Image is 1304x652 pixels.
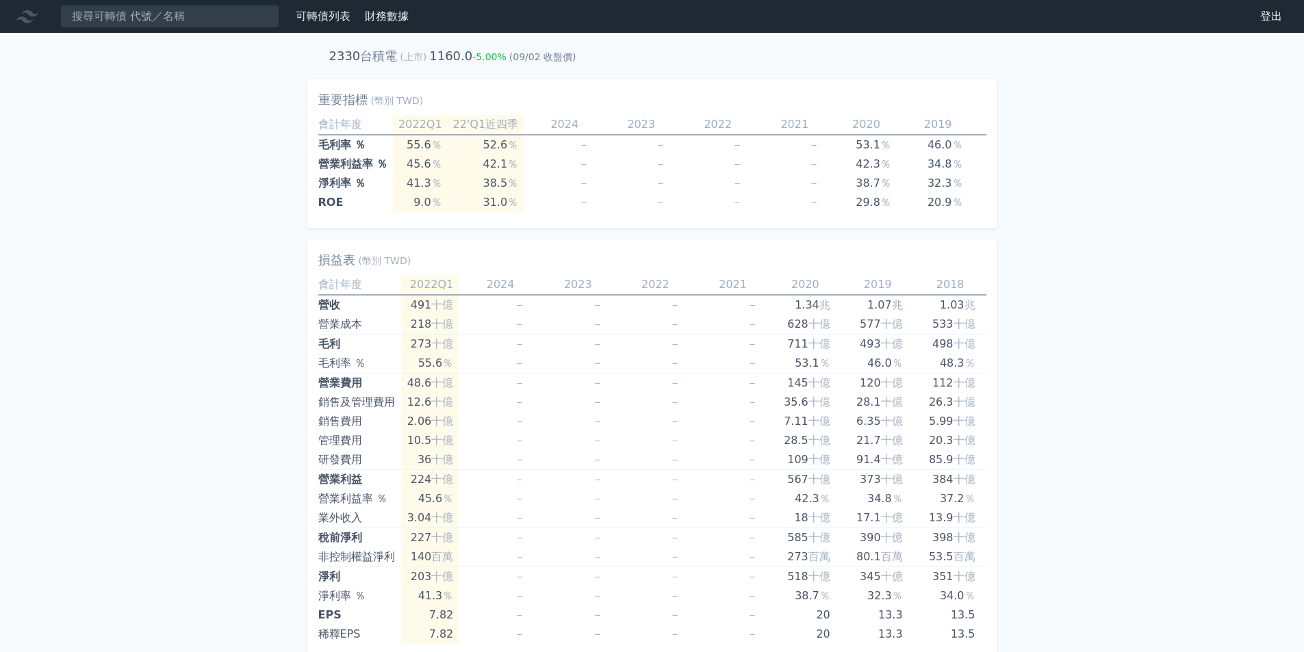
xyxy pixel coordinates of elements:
span: 十億 [431,395,453,408]
span: － [732,177,743,190]
span: 十億 [881,570,903,583]
td: 13.9 [914,508,986,528]
td: 研發費用 [318,450,401,470]
td: 21.7 [841,431,914,450]
span: (幣別 TWD) [359,255,411,268]
span: ％ [431,157,442,170]
span: ％ [880,196,891,209]
td: 42.3 [769,489,841,508]
span: 十億 [431,531,453,544]
td: 711 [769,335,841,354]
span: － [514,317,525,330]
span: － [669,376,680,389]
span: 22'Q1近四季 [453,118,519,131]
td: 7.82 [401,605,459,625]
td: 577 [841,315,914,335]
span: 十億 [431,376,453,389]
span: － [514,298,525,311]
span: 十億 [881,511,903,524]
td: 52.6 [448,135,524,155]
span: (09/02 收盤價) [509,51,576,62]
td: 20.9 [902,193,974,212]
span: ％ [442,589,453,602]
td: 42.3 [830,155,902,174]
span: － [592,298,603,311]
span: ％ [964,492,975,505]
span: － [514,550,525,563]
span: － [747,453,758,466]
td: 41.3 [401,586,459,605]
td: 1160.0 [429,47,472,66]
a: 可轉債列表 [296,10,350,23]
span: 兆 [892,298,903,311]
span: 十億 [881,453,903,466]
span: 兆 [964,298,975,311]
span: 十億 [954,376,975,389]
span: － [514,356,525,369]
span: － [669,434,680,447]
td: 533 [914,315,986,335]
span: 百萬 [808,550,830,563]
td: 35.6 [769,393,841,412]
span: ％ [507,196,518,209]
span: － [732,138,743,151]
span: 十億 [954,453,975,466]
span: － [747,473,758,486]
span: 兆 [819,298,830,311]
span: 十億 [808,376,830,389]
td: 491 [401,295,459,315]
span: 十億 [431,298,453,311]
span: 十億 [808,317,830,330]
td: 28.5 [769,431,841,450]
span: 十億 [808,415,830,428]
a: 登出 [1249,5,1293,27]
td: 毛利率 ％ [318,354,401,374]
td: 1.34 [769,295,841,315]
td: 2019 [841,275,914,295]
span: － [669,473,680,486]
td: 112 [914,374,986,393]
span: － [669,589,680,602]
td: 498 [914,335,986,354]
span: ％ [892,356,903,369]
td: 營業利益率 ％ [318,489,401,508]
td: 493 [841,335,914,354]
td: 2018 [974,115,1046,135]
span: 十億 [808,531,830,544]
span: － [592,589,603,602]
td: 18 [769,508,841,528]
span: 百萬 [881,550,903,563]
td: 1.07 [841,295,914,315]
td: 351 [914,567,986,587]
td: 營業費用 [318,374,401,393]
td: 2020 [830,115,902,135]
span: － [669,298,680,311]
span: － [747,434,758,447]
td: 273 [401,335,459,354]
span: － [732,196,743,209]
span: － [592,570,603,583]
span: 十億 [954,531,975,544]
span: － [747,589,758,602]
span: 十億 [954,570,975,583]
a: 財務數據 [365,10,409,23]
td: 3.04 [401,508,459,528]
td: EPS [318,605,401,625]
span: 十億 [954,337,975,350]
span: ％ [507,138,518,151]
td: 373 [841,470,914,490]
input: 搜尋可轉債 代號／名稱 [60,5,279,28]
td: 46.0 [841,354,914,374]
td: 109 [769,450,841,470]
span: 十億 [881,395,903,408]
td: 41.3 [393,174,448,193]
span: － [592,376,603,389]
td: 34.8 [841,489,914,508]
span: 十億 [954,395,975,408]
td: 毛利率 ％ [318,135,394,155]
span: 十億 [808,570,830,583]
td: 2019 [902,115,974,135]
span: － [669,415,680,428]
span: 百萬 [431,550,453,563]
span: － [578,196,589,209]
